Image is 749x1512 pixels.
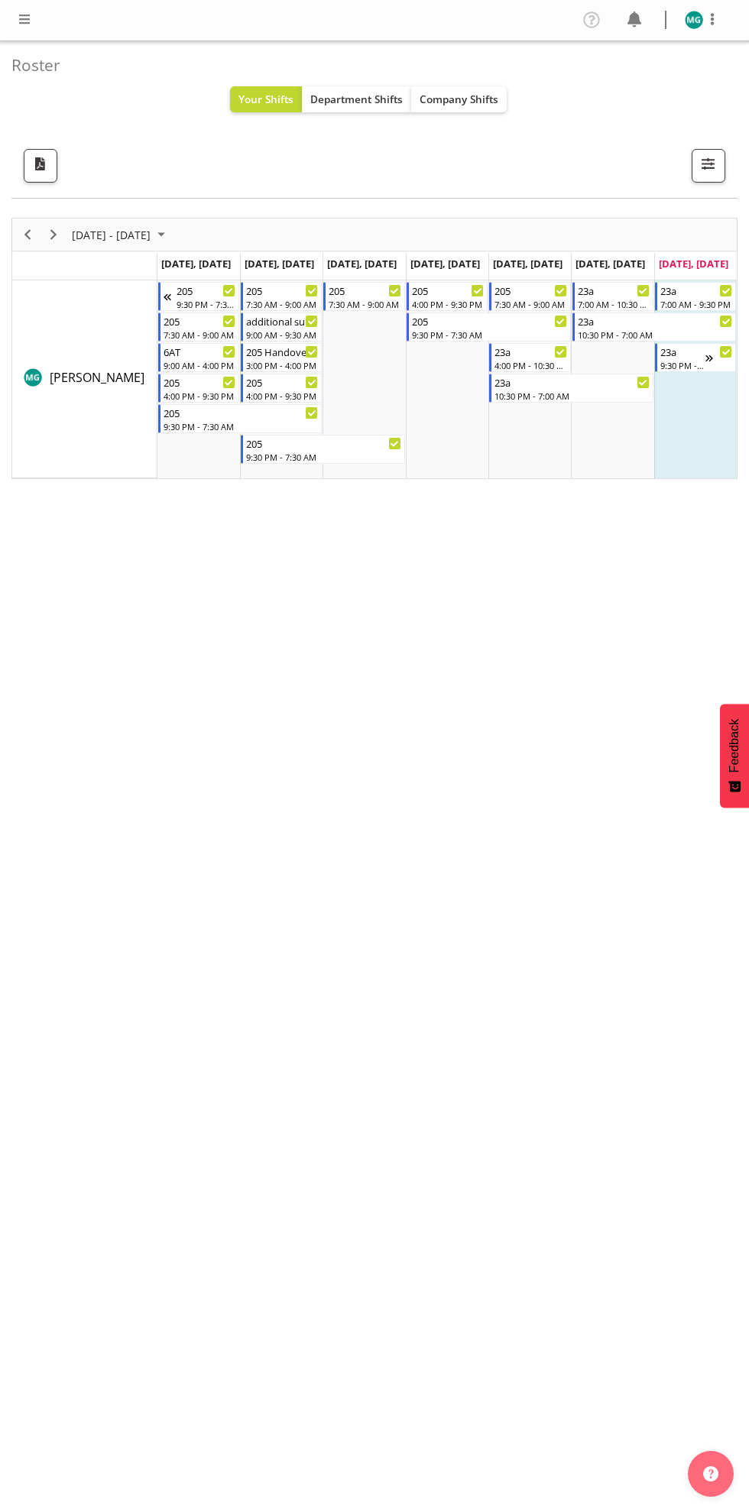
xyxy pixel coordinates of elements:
[246,313,318,329] div: additional support 205
[578,283,650,298] div: 23a
[24,149,57,183] button: Download a PDF of the roster according to the set date range.
[246,390,318,402] div: 4:00 PM - 9:30 PM
[50,368,144,387] a: [PERSON_NAME]
[578,329,733,341] div: 10:30 PM - 7:00 AM
[660,344,705,359] div: 23a
[164,313,235,329] div: 205
[412,313,567,329] div: 205
[576,257,645,270] span: [DATE], [DATE]
[158,343,239,372] div: Min Guo"s event - 6AT Begin From Monday, September 29, 2025 at 9:00:00 AM GMT+13:00 Ends At Monda...
[164,405,319,420] div: 205
[302,86,411,112] button: Department Shifts
[494,390,650,402] div: 10:30 PM - 7:00 AM
[246,451,401,463] div: 9:30 PM - 7:30 AM
[241,374,322,403] div: Min Guo"s event - 205 Begin From Tuesday, September 30, 2025 at 4:00:00 PM GMT+13:00 Ends At Tues...
[323,282,404,311] div: Min Guo"s event - 205 Begin From Wednesday, October 1, 2025 at 7:30:00 AM GMT+13:00 Ends At Wedne...
[44,225,64,244] button: Next
[246,359,318,371] div: 3:00 PM - 4:00 PM
[177,298,235,310] div: 9:30 PM - 7:30 AM
[164,420,319,432] div: 9:30 PM - 7:30 AM
[161,257,231,270] span: [DATE], [DATE]
[685,11,703,29] img: min-guo11569.jpg
[241,343,322,372] div: Min Guo"s event - 205 Handover Begin From Tuesday, September 30, 2025 at 3:00:00 PM GMT+13:00 End...
[158,312,239,342] div: Min Guo"s event - 205 Begin From Monday, September 29, 2025 at 7:30:00 AM GMT+13:00 Ends At Monda...
[412,283,484,298] div: 205
[494,344,566,359] div: 23a
[660,359,705,371] div: 9:30 PM - 7:00 AM
[412,298,484,310] div: 4:00 PM - 9:30 PM
[327,257,397,270] span: [DATE], [DATE]
[18,225,38,244] button: Previous
[158,374,239,403] div: Min Guo"s event - 205 Begin From Monday, September 29, 2025 at 4:00:00 PM GMT+13:00 Ends At Monda...
[230,86,302,112] button: Your Shifts
[158,282,239,311] div: Min Guo"s event - 205 Begin From Sunday, September 28, 2025 at 9:30:00 PM GMT+13:00 Ends At Monda...
[177,283,235,298] div: 205
[246,329,318,341] div: 9:00 AM - 9:30 AM
[164,329,235,341] div: 7:30 AM - 9:00 AM
[494,359,566,371] div: 4:00 PM - 10:30 PM
[158,404,323,433] div: Min Guo"s event - 205 Begin From Monday, September 29, 2025 at 9:30:00 PM GMT+13:00 Ends At Tuesd...
[241,435,405,464] div: Min Guo"s event - 205 Begin From Tuesday, September 30, 2025 at 9:30:00 PM GMT+13:00 Ends At Wedn...
[720,704,749,808] button: Feedback - Show survey
[11,57,725,74] h4: Roster
[489,374,653,403] div: Min Guo"s event - 23a Begin From Friday, October 3, 2025 at 10:30:00 PM GMT+13:00 Ends At Saturda...
[50,369,144,386] span: [PERSON_NAME]
[578,298,650,310] div: 7:00 AM - 10:30 PM
[412,329,567,341] div: 9:30 PM - 7:30 AM
[246,298,318,310] div: 7:30 AM - 9:00 AM
[164,374,235,390] div: 205
[660,283,732,298] div: 23a
[241,312,322,342] div: Min Guo"s event - additional support 205 Begin From Tuesday, September 30, 2025 at 9:00:00 AM GMT...
[246,435,401,451] div: 205
[310,92,403,106] span: Department Shifts
[246,344,318,359] div: 205 Handover
[245,257,314,270] span: [DATE], [DATE]
[420,92,498,106] span: Company Shifts
[164,390,235,402] div: 4:00 PM - 9:30 PM
[493,257,563,270] span: [DATE], [DATE]
[703,1466,718,1481] img: help-xxl-2.png
[164,344,235,359] div: 6AT
[407,312,571,342] div: Min Guo"s event - 205 Begin From Thursday, October 2, 2025 at 9:30:00 PM GMT+13:00 Ends At Friday...
[329,298,400,310] div: 7:30 AM - 9:00 AM
[11,218,738,479] div: Timeline Week of October 5, 2025
[12,280,157,478] td: Min Guo resource
[494,374,650,390] div: 23a
[659,257,728,270] span: [DATE], [DATE]
[407,282,488,311] div: Min Guo"s event - 205 Begin From Thursday, October 2, 2025 at 4:00:00 PM GMT+13:00 Ends At Thursd...
[164,359,235,371] div: 9:00 AM - 4:00 PM
[238,92,293,106] span: Your Shifts
[157,280,737,478] table: Timeline Week of October 5, 2025
[494,283,566,298] div: 205
[66,219,174,251] div: Sep 29 - Oct 05, 2025
[572,282,653,311] div: Min Guo"s event - 23a Begin From Saturday, October 4, 2025 at 7:00:00 AM GMT+13:00 Ends At Saturd...
[410,257,480,270] span: [DATE], [DATE]
[246,374,318,390] div: 205
[489,282,570,311] div: Min Guo"s event - 205 Begin From Friday, October 3, 2025 at 7:30:00 AM GMT+13:00 Ends At Friday, ...
[572,312,737,342] div: Min Guo"s event - 23a Begin From Saturday, October 4, 2025 at 10:30:00 PM GMT+13:00 Ends At Sunda...
[728,719,741,772] span: Feedback
[578,313,733,329] div: 23a
[660,298,732,310] div: 7:00 AM - 9:30 PM
[246,283,318,298] div: 205
[41,219,66,251] div: next period
[411,86,507,112] button: Company Shifts
[70,225,152,244] span: [DATE] - [DATE]
[241,282,322,311] div: Min Guo"s event - 205 Begin From Tuesday, September 30, 2025 at 7:30:00 AM GMT+13:00 Ends At Tues...
[692,149,725,183] button: Filter Shifts
[494,298,566,310] div: 7:30 AM - 9:00 AM
[329,283,400,298] div: 205
[655,343,736,372] div: Min Guo"s event - 23a Begin From Sunday, October 5, 2025 at 9:30:00 PM GMT+13:00 Ends At Monday, ...
[70,225,172,244] button: October 2025
[489,343,570,372] div: Min Guo"s event - 23a Begin From Friday, October 3, 2025 at 4:00:00 PM GMT+13:00 Ends At Friday, ...
[655,282,736,311] div: Min Guo"s event - 23a Begin From Sunday, October 5, 2025 at 7:00:00 AM GMT+13:00 Ends At Sunday, ...
[15,219,41,251] div: previous period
